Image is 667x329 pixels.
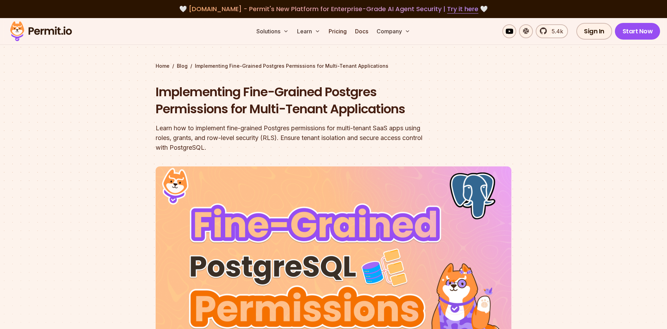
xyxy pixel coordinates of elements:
a: 5.4k [536,24,568,38]
img: Permit logo [7,19,75,43]
a: Pricing [326,24,349,38]
span: 5.4k [547,27,563,35]
a: Start Now [615,23,660,40]
a: Try it here [447,5,478,14]
button: Learn [294,24,323,38]
button: Company [374,24,413,38]
div: / / [156,63,511,69]
a: Sign In [576,23,612,40]
a: Blog [177,63,188,69]
a: Home [156,63,170,69]
h1: Implementing Fine-Grained Postgres Permissions for Multi-Tenant Applications [156,83,422,118]
a: Docs [352,24,371,38]
div: 🤍 🤍 [17,4,650,14]
button: Solutions [254,24,291,38]
div: Learn how to implement fine-grained Postgres permissions for multi-tenant SaaS apps using roles, ... [156,123,422,153]
span: [DOMAIN_NAME] - Permit's New Platform for Enterprise-Grade AI Agent Security | [189,5,478,13]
